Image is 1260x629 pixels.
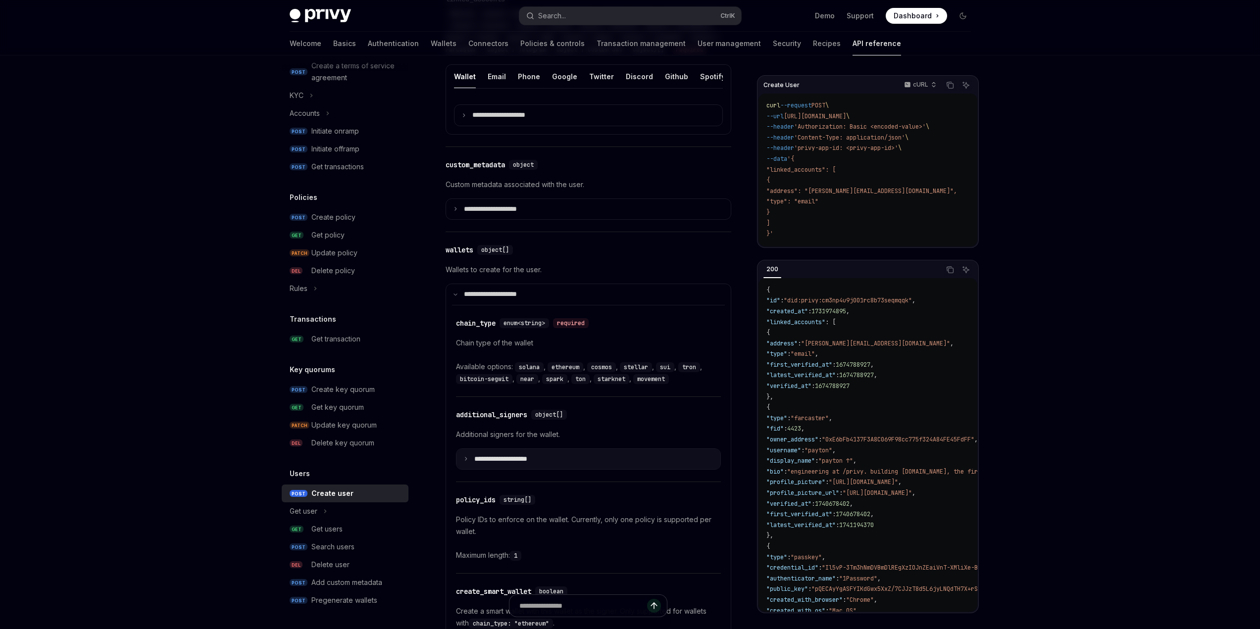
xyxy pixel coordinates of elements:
a: Connectors [468,32,508,55]
span: : [ [825,318,836,326]
span: PATCH [290,249,309,257]
div: , [548,361,587,373]
code: solana [515,362,544,372]
button: Toggle Get user section [282,502,408,520]
span: "payton ↑" [818,457,853,465]
code: tron [678,362,700,372]
span: ] [766,219,770,227]
div: , [594,373,633,385]
span: , [829,414,832,422]
span: "did:privy:cm3np4u9j001rc8b73seqmqqk" [784,296,912,304]
span: , [853,457,857,465]
p: cURL [913,81,928,89]
span: , [874,371,877,379]
span: "address": "[PERSON_NAME][EMAIL_ADDRESS][DOMAIN_NAME]", [766,187,957,195]
span: 'privy-app-id: <privy-app-id>' [794,144,898,152]
div: Get users [311,523,343,535]
img: dark logo [290,9,351,23]
span: "owner_address" [766,435,818,443]
span: --header [766,144,794,152]
span: 1674788927 [836,361,870,369]
span: GET [290,526,303,533]
span: , [870,510,874,518]
div: Pregenerate wallets [311,594,377,606]
span: { [766,176,770,184]
span: "type" [766,414,787,422]
a: GETGet policy [282,226,408,244]
span: "credential_id" [766,564,818,572]
span: "email" [791,350,815,358]
span: : [798,339,801,347]
div: Update policy [311,247,357,259]
code: 1 [510,551,521,561]
span: : [818,435,822,443]
span: object[] [535,411,563,419]
div: Github [665,65,688,88]
button: Send message [647,599,661,613]
span: "fid" [766,425,784,433]
a: POSTGet transactions [282,158,408,176]
div: KYC [290,90,303,101]
code: movement [633,374,669,384]
a: POSTInitiate onramp [282,122,408,140]
span: POST [811,101,825,109]
span: "latest_verified_at" [766,371,836,379]
span: : [832,510,836,518]
span: "[URL][DOMAIN_NAME]" [843,489,912,497]
button: Toggle Accounts section [282,104,408,122]
span: "created_with_browser" [766,596,843,604]
div: Rules [290,283,307,294]
span: "created_at" [766,307,808,315]
span: POST [290,490,307,497]
span: POST [290,68,307,76]
span: "first_verified_at" [766,361,832,369]
div: Twitter [589,65,614,88]
span: : [815,457,818,465]
code: ethereum [548,362,583,372]
div: Initiate offramp [311,143,359,155]
span: , [846,307,850,315]
div: Add custom metadata [311,577,382,588]
a: User management [698,32,761,55]
span: "payton" [805,446,832,454]
span: "display_name" [766,457,815,465]
div: Maximum length: [456,549,721,561]
p: Chain type of the wallet [456,337,721,349]
span: "username" [766,446,801,454]
div: Accounts [290,107,320,119]
span: : [787,414,791,422]
span: curl [766,101,780,109]
a: POSTAdd custom metadata [282,574,408,591]
span: Dashboard [894,11,932,21]
span: GET [290,336,303,343]
span: "linked_accounts": [ [766,166,836,174]
span: \ [905,134,908,142]
div: wallets [446,245,473,255]
span: : [801,446,805,454]
span: , [815,350,818,358]
span: : [784,468,787,476]
span: \ [926,123,929,131]
span: POST [290,163,307,171]
span: , [822,553,825,561]
span: "authenticator_name" [766,575,836,582]
button: Toggle Rules section [282,280,408,297]
code: cosmos [587,362,616,372]
a: POSTSearch users [282,538,408,556]
span: "verified_at" [766,500,811,508]
span: --url [766,112,784,120]
span: "Chrome" [846,596,874,604]
span: , [874,596,877,604]
span: "latest_verified_at" [766,521,836,529]
code: spark [542,374,567,384]
span: , [974,435,978,443]
div: Create user [311,487,353,499]
span: }, [766,532,773,539]
button: Ask AI [959,79,972,92]
input: Ask a question... [519,595,647,617]
span: : [780,296,784,304]
span: }' [766,230,773,238]
span: , [832,446,836,454]
span: 1674788927 [839,371,874,379]
span: object[] [481,246,509,254]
